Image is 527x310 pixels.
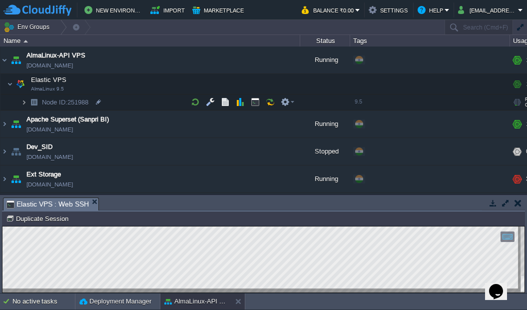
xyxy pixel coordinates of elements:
img: AMDAwAAAACH5BAEAAAAALAAAAAABAAEAAAICRAEAOw== [0,46,8,73]
span: Elastic VPS : Web SSH [6,198,89,210]
a: AlmaLinux-API VPS [26,50,85,60]
button: Duplicate Session [6,214,71,223]
div: Running [300,46,350,73]
img: AMDAwAAAACH5BAEAAAAALAAAAAABAAEAAAICRAEAOw== [13,74,27,94]
img: AMDAwAAAACH5BAEAAAAALAAAAAABAAEAAAICRAEAOw== [9,165,23,192]
div: Status [301,35,350,46]
span: AlmaLinux 9.5 [31,86,64,92]
img: AMDAwAAAACH5BAEAAAAALAAAAAABAAEAAAICRAEAOw== [27,94,41,110]
span: Elastic VPS [30,75,68,84]
a: Ext Storage [26,169,61,179]
iframe: chat widget [485,270,517,300]
a: Dev_SID [26,142,52,152]
div: Name [1,35,300,46]
a: Apache Superset (Sanpri BI) [26,114,109,124]
div: Tags [351,35,510,46]
button: Help [418,4,445,16]
button: Env Groups [3,20,53,34]
img: AMDAwAAAACH5BAEAAAAALAAAAAABAAEAAAICRAEAOw== [9,46,23,73]
span: [DOMAIN_NAME] [26,179,73,189]
img: AMDAwAAAACH5BAEAAAAALAAAAAABAAEAAAICRAEAOw== [0,193,8,220]
div: Stopped [300,138,350,165]
button: Marketplace [192,4,245,16]
button: New Environment [84,4,144,16]
img: AMDAwAAAACH5BAEAAAAALAAAAAABAAEAAAICRAEAOw== [0,138,8,165]
span: Node ID: [42,98,67,106]
div: No active tasks [12,293,75,309]
a: Elastic VPSAlmaLinux 9.5 [30,76,68,83]
button: Balance ₹0.00 [302,4,355,16]
a: [DOMAIN_NAME] [26,152,73,162]
img: AMDAwAAAACH5BAEAAAAALAAAAAABAAEAAAICRAEAOw== [0,165,8,192]
span: 9.5 [355,98,362,104]
div: Running [300,165,350,192]
img: AMDAwAAAACH5BAEAAAAALAAAAAABAAEAAAICRAEAOw== [0,110,8,137]
img: AMDAwAAAACH5BAEAAAAALAAAAAABAAEAAAICRAEAOw== [9,110,23,137]
button: [EMAIL_ADDRESS][DOMAIN_NAME] [458,4,518,16]
span: [DOMAIN_NAME] [26,60,73,70]
a: [DOMAIN_NAME] [26,124,73,134]
img: AMDAwAAAACH5BAEAAAAALAAAAAABAAEAAAICRAEAOw== [23,40,28,42]
img: AMDAwAAAACH5BAEAAAAALAAAAAABAAEAAAICRAEAOw== [9,138,23,165]
img: AMDAwAAAACH5BAEAAAAALAAAAAABAAEAAAICRAEAOw== [9,193,23,220]
button: Deployment Manager [79,296,151,306]
span: 251988 [41,98,90,106]
a: Node ID:251988 [41,98,90,106]
button: Import [150,4,186,16]
div: Running [300,193,350,220]
img: AMDAwAAAACH5BAEAAAAALAAAAAABAAEAAAICRAEAOw== [7,74,13,94]
button: Settings [369,4,409,16]
img: AMDAwAAAACH5BAEAAAAALAAAAAABAAEAAAICRAEAOw== [21,94,27,110]
div: Running [300,110,350,137]
img: CloudJiffy [3,4,71,16]
button: AlmaLinux-API VPS [164,296,227,306]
